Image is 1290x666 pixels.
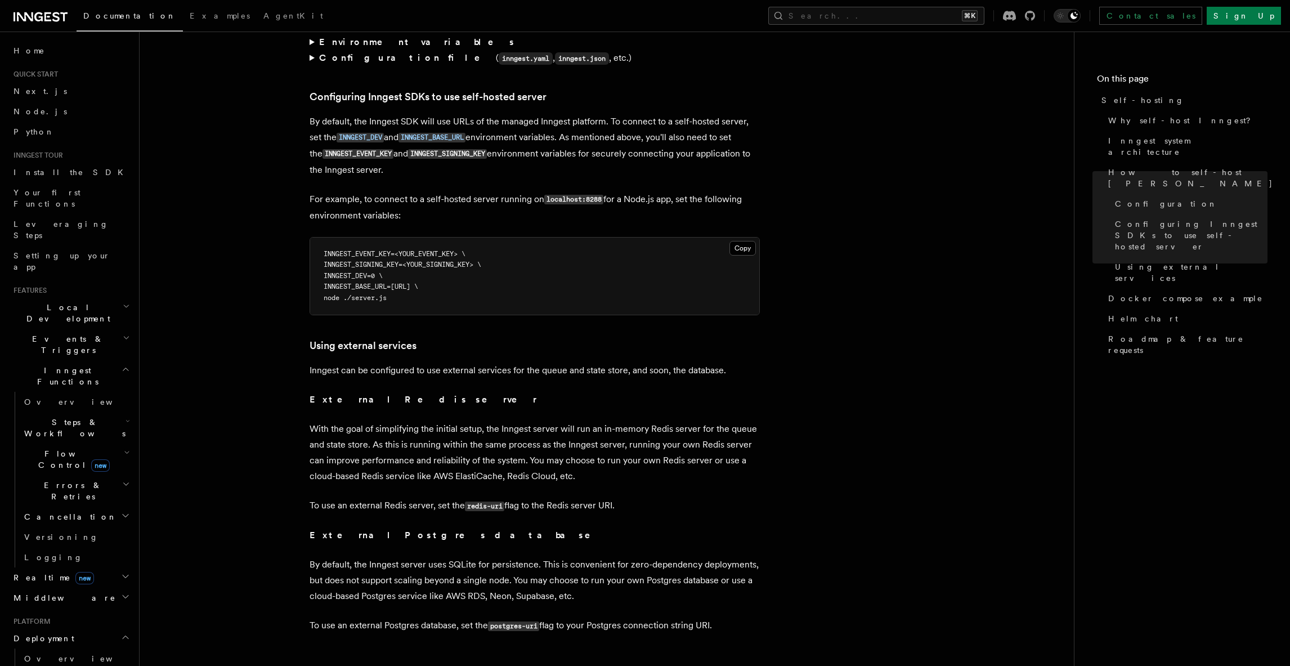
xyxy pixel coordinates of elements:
[9,633,74,644] span: Deployment
[14,220,109,240] span: Leveraging Steps
[9,41,132,61] a: Home
[310,363,760,378] p: Inngest can be configured to use external services for the queue and state store, and soon, the d...
[337,132,384,142] a: INNGEST_DEV
[20,475,132,507] button: Errors & Retries
[310,421,760,484] p: With the goal of simplifying the initial setup, the Inngest server will run an in-memory Redis se...
[319,52,496,63] strong: Configuration file
[20,547,132,567] a: Logging
[20,417,126,439] span: Steps & Workflows
[9,81,132,101] a: Next.js
[9,588,132,608] button: Middleware
[20,448,124,471] span: Flow Control
[24,533,98,542] span: Versioning
[20,444,132,475] button: Flow Controlnew
[1104,309,1267,329] a: Helm chart
[14,251,110,271] span: Setting up your app
[310,498,760,514] p: To use an external Redis server, set the flag to the Redis server URI.
[310,338,416,354] a: Using external services
[9,572,94,583] span: Realtime
[322,149,393,159] code: INNGEST_EVENT_KEY
[1108,333,1267,356] span: Roadmap & feature requests
[190,11,250,20] span: Examples
[324,250,465,258] span: INNGEST_EVENT_KEY=<YOUR_EVENT_KEY> \
[20,507,132,527] button: Cancellation
[263,11,323,20] span: AgentKit
[20,392,132,412] a: Overview
[1108,293,1263,304] span: Docker compose example
[257,3,330,30] a: AgentKit
[9,162,132,182] a: Install the SDK
[319,37,516,47] strong: Environment variables
[14,87,67,96] span: Next.js
[1108,115,1258,126] span: Why self-host Inngest?
[310,50,760,66] summary: Configuration file(inngest.yaml,inngest.json, etc.)
[310,394,537,405] strong: External Redis server
[398,133,465,142] code: INNGEST_BASE_URL
[9,297,132,329] button: Local Development
[9,214,132,245] a: Leveraging Steps
[24,397,140,406] span: Overview
[1108,135,1267,158] span: Inngest system architecture
[310,191,760,224] p: For example, to connect to a self-hosted server running on for a Node.js app, set the following e...
[962,10,978,21] kbd: ⌘K
[183,3,257,30] a: Examples
[324,294,387,302] span: node ./server.js
[20,412,132,444] button: Steps & Workflows
[20,527,132,547] a: Versioning
[729,241,756,256] button: Copy
[1104,131,1267,162] a: Inngest system architecture
[9,617,51,626] span: Platform
[9,365,122,387] span: Inngest Functions
[499,52,553,65] code: inngest.yaml
[310,530,606,540] strong: External Postgres database
[1110,214,1267,257] a: Configuring Inngest SDKs to use self-hosted server
[9,101,132,122] a: Node.js
[544,195,603,204] code: localhost:8288
[9,151,63,160] span: Inngest tour
[1097,90,1267,110] a: Self-hosting
[20,511,117,522] span: Cancellation
[337,133,384,142] code: INNGEST_DEV
[1110,257,1267,288] a: Using external services
[9,182,132,214] a: Your first Functions
[1097,72,1267,90] h4: On this page
[1115,261,1267,284] span: Using external services
[20,480,122,502] span: Errors & Retries
[9,628,132,649] button: Deployment
[1054,9,1081,23] button: Toggle dark mode
[9,392,132,567] div: Inngest Functions
[1207,7,1281,25] a: Sign Up
[14,127,55,136] span: Python
[1104,288,1267,309] a: Docker compose example
[324,261,481,269] span: INNGEST_SIGNING_KEY=<YOUR_SIGNING_KEY> \
[1108,167,1273,189] span: How to self-host [PERSON_NAME]
[9,333,123,356] span: Events & Triggers
[1110,194,1267,214] a: Configuration
[9,567,132,588] button: Realtimenew
[1115,218,1267,252] span: Configuring Inngest SDKs to use self-hosted server
[14,168,130,177] span: Install the SDK
[1101,95,1184,106] span: Self-hosting
[9,70,58,79] span: Quick start
[555,52,609,65] code: inngest.json
[9,329,132,360] button: Events & Triggers
[408,149,487,159] code: INNGEST_SIGNING_KEY
[75,572,94,584] span: new
[24,553,83,562] span: Logging
[1108,313,1178,324] span: Helm chart
[310,557,760,604] p: By default, the Inngest server uses SQLite for persistence. This is convenient for zero-dependenc...
[310,114,760,178] p: By default, the Inngest SDK will use URLs of the managed Inngest platform. To connect to a self-h...
[91,459,110,472] span: new
[310,89,547,105] a: Configuring Inngest SDKs to use self-hosted server
[324,283,418,290] span: INNGEST_BASE_URL=[URL] \
[14,188,80,208] span: Your first Functions
[9,592,116,604] span: Middleware
[324,272,383,280] span: INNGEST_DEV=0 \
[1104,329,1267,360] a: Roadmap & feature requests
[14,45,45,56] span: Home
[1104,110,1267,131] a: Why self-host Inngest?
[1104,162,1267,194] a: How to self-host [PERSON_NAME]
[1115,198,1217,209] span: Configuration
[9,360,132,392] button: Inngest Functions
[83,11,176,20] span: Documentation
